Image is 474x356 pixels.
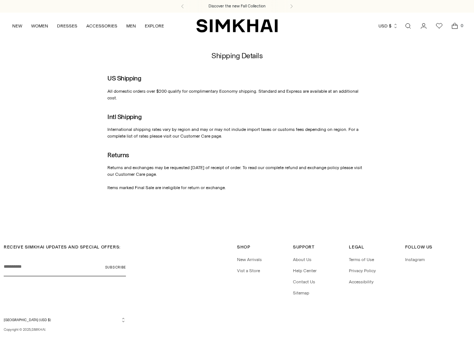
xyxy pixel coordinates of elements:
[107,151,129,159] span: Returns
[416,19,431,33] a: Go to the account page
[57,18,77,34] a: DRESSES
[4,244,121,250] span: RECEIVE SIMKHAI UPDATES AND SPECIAL OFFERS:
[432,19,447,33] a: Wishlist
[237,244,250,250] span: Shop
[237,257,262,262] a: New Arrivals
[293,244,314,250] span: Support
[31,18,48,34] a: WOMEN
[349,244,364,250] span: Legal
[208,3,266,9] a: Discover the new Fall Collection
[405,244,433,250] span: Follow Us
[107,74,141,82] span: US Shipping
[105,258,126,276] button: Subscribe
[126,18,136,34] a: MEN
[196,19,278,33] a: SIMKHAI
[107,113,141,121] span: Intl Shipping
[107,89,358,100] span: All domestic orders over $200 qualify for complimentary Economy shipping. Standard and Express ar...
[293,268,317,273] a: Help Center
[293,257,311,262] a: About Us
[349,257,374,262] a: Terms of Use
[405,257,425,262] a: Instagram
[107,127,358,139] span: International shipping rates vary by region and may or may not include import taxes or customs fe...
[86,18,117,34] a: ACCESSORIES
[145,18,164,34] a: EXPLORE
[12,18,22,34] a: NEW
[4,317,126,323] button: [GEOGRAPHIC_DATA] (USD $)
[378,18,398,34] button: USD $
[293,290,309,296] a: Sitemap
[349,279,374,284] a: Accessibility
[401,19,415,33] a: Open search modal
[107,165,362,190] span: Returns and exchanges may be requested [DATE] of receipt of order. To read our complete refund an...
[31,327,45,332] a: SIMKHAI
[293,279,315,284] a: Contact Us
[237,268,260,273] a: Vist a Store
[447,19,462,33] a: Open cart modal
[458,22,465,29] span: 0
[4,327,126,332] p: Copyright © 2025, .
[349,268,376,273] a: Privacy Policy
[211,52,263,60] h1: Shipping Details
